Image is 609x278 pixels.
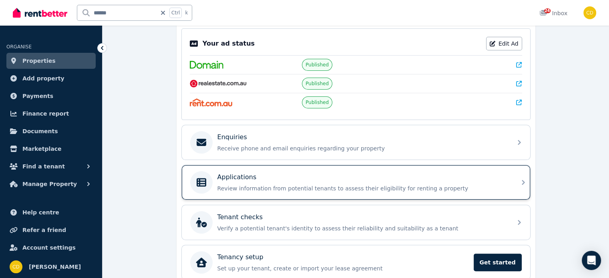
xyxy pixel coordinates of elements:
[29,262,81,272] span: [PERSON_NAME]
[583,6,596,19] img: Chris Dimitropoulos
[306,99,329,106] span: Published
[539,9,567,17] div: Inbox
[217,212,263,222] p: Tenant checks
[6,123,96,139] a: Documents
[217,224,507,232] p: Verify a potential tenant's identity to assess their reliability and suitability as a tenant
[22,208,59,217] span: Help centre
[6,141,96,157] a: Marketplace
[13,7,67,19] img: RentBetter
[306,62,329,68] span: Published
[22,225,66,235] span: Refer a friend
[22,74,64,83] span: Add property
[6,240,96,256] a: Account settings
[582,251,601,270] div: Open Intercom Messenger
[10,260,22,273] img: Chris Dimitropoulos
[6,88,96,104] a: Payments
[185,10,188,16] span: k
[182,125,530,160] a: EnquiriesReceive phone and email enquiries regarding your property
[22,162,65,171] span: Find a tenant
[22,91,53,101] span: Payments
[6,53,96,69] a: Properties
[217,264,469,272] p: Set up your tenant, create or import your lease agreement
[544,8,551,13] span: 24
[217,144,507,152] p: Receive phone and email enquiries regarding your property
[190,98,233,106] img: Rent.com.au
[6,204,96,220] a: Help centre
[182,165,530,200] a: ApplicationsReview information from potential tenants to assess their eligibility for renting a p...
[474,254,522,271] span: Get started
[217,172,257,182] p: Applications
[22,126,58,136] span: Documents
[217,132,247,142] p: Enquiries
[169,8,182,18] span: Ctrl
[486,37,522,50] a: Edit Ad
[6,44,32,50] span: ORGANISE
[22,144,61,154] span: Marketplace
[182,205,530,240] a: Tenant checksVerify a potential tenant's identity to assess their reliability and suitability as ...
[6,222,96,238] a: Refer a friend
[6,106,96,122] a: Finance report
[306,80,329,87] span: Published
[6,70,96,86] a: Add property
[6,176,96,192] button: Manage Property
[22,179,77,189] span: Manage Property
[6,158,96,174] button: Find a tenant
[190,61,223,69] img: Domain.com.au
[203,39,255,48] p: Your ad status
[22,109,69,118] span: Finance report
[217,184,507,192] p: Review information from potential tenants to assess their eligibility for renting a property
[22,56,56,66] span: Properties
[22,243,76,252] span: Account settings
[190,80,247,88] img: RealEstate.com.au
[217,252,263,262] p: Tenancy setup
